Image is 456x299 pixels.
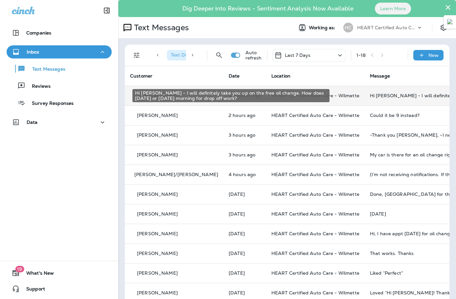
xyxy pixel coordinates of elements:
p: Text Messages [26,66,65,73]
button: Close [445,2,451,12]
p: [PERSON_NAME] [137,290,178,295]
span: HEART Certified Auto Care - Wilmette [271,132,359,138]
span: HEART Certified Auto Care - Wilmette [271,231,359,237]
span: HEART Certified Auto Care - Wilmette [271,152,359,158]
span: HEART Certified Auto Care - Wilmette [271,270,359,276]
span: 19 [15,266,24,272]
p: [PERSON_NAME] [137,113,178,118]
p: New [428,53,439,58]
p: Text Messages [131,23,189,33]
p: HEART Certified Auto Care [357,25,416,30]
span: HEART Certified Auto Care - Wilmette [271,290,359,296]
span: What's New [20,270,54,278]
p: Dig Deeper into Reviews - Sentiment Analysis Now Available [163,8,373,10]
p: Companies [26,30,51,35]
button: Search Messages [213,49,226,62]
button: Support [7,282,112,295]
div: 1 - 18 [356,53,366,58]
button: Survey Responses [7,96,112,110]
p: [PERSON_NAME] [137,192,178,197]
button: Text Messages [7,62,112,76]
p: Sep 29, 2025 10:53 AM [229,113,261,118]
p: [PERSON_NAME]/[PERSON_NAME] [134,172,218,177]
p: Sep 25, 2025 09:38 AM [229,270,261,276]
p: Sep 29, 2025 09:06 AM [229,152,261,157]
span: Text Direction : Incoming [171,52,223,58]
p: Sep 25, 2025 09:09 AM [229,290,261,295]
p: Auto refresh [245,50,262,60]
button: Learn More [375,3,411,14]
p: Sep 29, 2025 09:29 AM [229,132,261,138]
div: Text Direction:Incoming [167,50,234,60]
p: Sep 25, 2025 01:58 PM [229,231,261,236]
p: Reviews [25,83,51,90]
p: [PERSON_NAME] [137,132,178,138]
img: Detect Auto [447,19,453,25]
div: HC [343,23,353,33]
p: Sep 26, 2025 03:58 PM [229,192,261,197]
p: Sep 26, 2025 11:37 AM [229,211,261,217]
p: [PERSON_NAME] [137,211,178,217]
p: Sep 29, 2025 09:01 AM [229,172,261,177]
span: Date [229,73,240,79]
button: Companies [7,26,112,39]
p: Last 7 Days [285,53,311,58]
button: Reviews [7,79,112,93]
span: Location [271,73,290,79]
p: [PERSON_NAME] [137,152,178,157]
button: Filters [130,49,143,62]
span: Message [370,73,390,79]
div: Hi [PERSON_NAME] - I will definitely take you up on the free oil change. How does [DATE] or [DATE... [132,89,330,102]
span: HEART Certified Auto Care - Wilmette [271,191,359,197]
span: Customer [130,73,152,79]
span: Working as: [309,25,337,31]
span: HEART Certified Auto Care - Wilmette [271,250,359,256]
p: Survey Responses [25,101,74,107]
p: [PERSON_NAME] [137,231,178,236]
p: Data [27,120,38,125]
p: Sep 25, 2025 11:07 AM [229,251,261,256]
button: 19What's New [7,266,112,280]
p: [PERSON_NAME] [137,251,178,256]
span: HEART Certified Auto Care - Wilmette [271,112,359,118]
p: [PERSON_NAME] [137,270,178,276]
button: Data [7,116,112,129]
span: Support [20,286,45,294]
button: Inbox [7,45,112,58]
p: Inbox [27,49,39,55]
span: HEART Certified Auto Care - Wilmette [271,172,359,177]
button: Settings [438,22,449,34]
button: Collapse Sidebar [98,4,116,17]
span: HEART Certified Auto Care - Wilmette [271,211,359,217]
